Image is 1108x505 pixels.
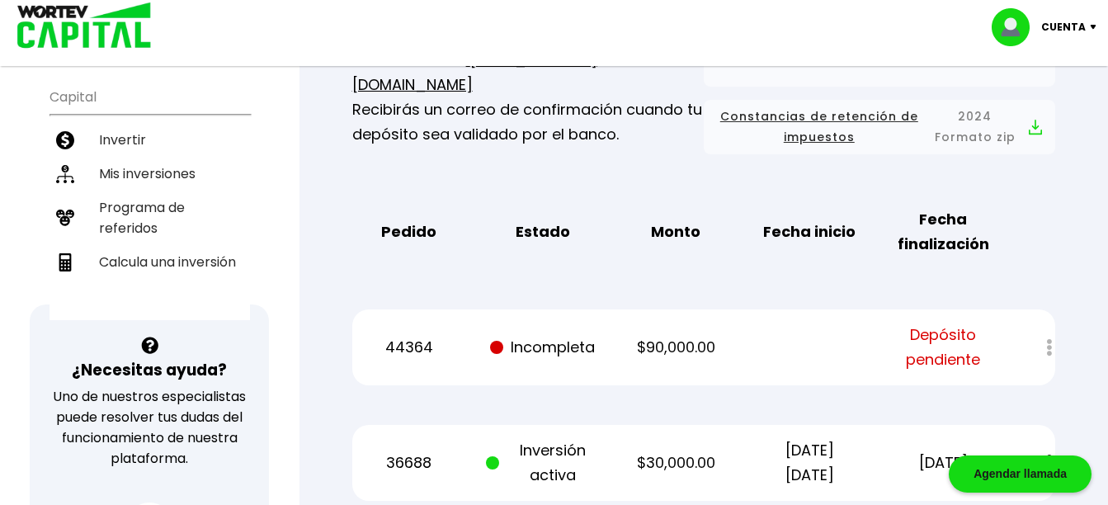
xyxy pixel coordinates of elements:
[887,323,999,372] span: Depósito pendiente
[651,219,700,244] b: Monto
[352,335,464,360] p: 44364
[72,358,227,382] h3: ¿Necesitas ayuda?
[887,451,999,475] p: [DATE]
[753,438,865,488] p: [DATE] [DATE]
[56,165,74,183] img: inversiones-icon.6695dc30.svg
[56,131,74,149] img: invertir-icon.b3b967d7.svg
[620,451,732,475] p: $30,000.00
[51,386,248,469] p: Uno de nuestros especialistas puede resolver tus dudas del funcionamiento de nuestra plataforma.
[486,438,598,488] p: Inversión activa
[992,8,1041,46] img: profile-image
[352,23,704,147] p: Recuerda enviar tu comprobante de tu transferencia a Recibirás un correo de confirmación cuando t...
[763,219,856,244] b: Fecha inicio
[56,253,74,271] img: calculadora-icon.17d418c4.svg
[1041,15,1086,40] p: Cuenta
[381,219,436,244] b: Pedido
[486,335,598,360] p: Incompleta
[50,157,250,191] a: Mis inversiones
[620,335,732,360] p: $90,000.00
[50,78,250,320] ul: Capital
[56,209,74,227] img: recomiendanos-icon.9b8e9327.svg
[717,106,1042,148] button: Constancias de retención de impuestos2024 Formato zip
[887,207,999,257] b: Fecha finalización
[1086,25,1108,30] img: icon-down
[949,455,1091,493] div: Agendar llamada
[50,191,250,245] a: Programa de referidos
[50,123,250,157] a: Invertir
[352,451,464,475] p: 36688
[717,106,922,148] span: Constancias de retención de impuestos
[516,219,570,244] b: Estado
[50,245,250,279] a: Calcula una inversión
